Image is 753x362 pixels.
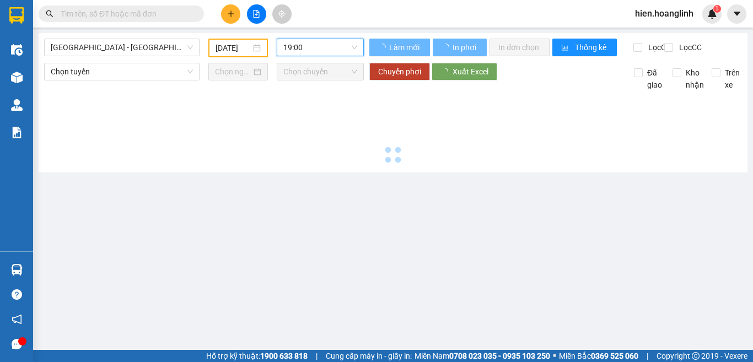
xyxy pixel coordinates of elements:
span: | [316,350,318,362]
span: In phơi [453,41,478,53]
img: warehouse-icon [11,264,23,275]
button: In đơn chọn [490,39,550,56]
button: Xuất Excel [432,63,497,80]
span: Kho nhận [681,67,708,91]
button: aim [272,4,292,24]
span: Chọn tuyến [51,63,193,80]
span: Trên xe [720,67,744,91]
span: aim [278,10,286,18]
button: Làm mới [369,39,430,56]
span: plus [227,10,235,18]
button: Chuyển phơi [369,63,430,80]
img: icon-new-feature [707,9,717,19]
span: notification [12,314,22,325]
button: bar-chartThống kê [552,39,617,56]
span: Chọn chuyến [283,63,357,80]
span: loading [440,68,453,75]
span: bar-chart [561,44,571,52]
input: Chọn ngày [215,66,251,78]
span: 1 [715,5,719,13]
img: logo-vxr [9,7,24,24]
button: file-add [247,4,266,24]
strong: 0708 023 035 - 0935 103 250 [449,352,550,360]
span: Lọc CR [644,41,673,53]
span: copyright [692,352,700,360]
strong: 0369 525 060 [591,352,638,360]
span: loading [442,44,451,51]
span: Xuất Excel [453,66,488,78]
span: Hà Nội - Quảng Bình [51,39,193,56]
img: warehouse-icon [11,99,23,111]
span: question-circle [12,289,22,300]
button: plus [221,4,240,24]
span: loading [378,44,388,51]
input: 14/10/2025 [216,42,251,54]
span: Cung cấp máy in - giấy in: [326,350,412,362]
img: warehouse-icon [11,72,23,83]
img: warehouse-icon [11,44,23,56]
span: Miền Nam [415,350,550,362]
span: message [12,339,22,349]
span: ⚪️ [553,354,556,358]
strong: 1900 633 818 [260,352,308,360]
img: solution-icon [11,127,23,138]
span: Đã giao [643,67,666,91]
span: Hỗ trợ kỹ thuật: [206,350,308,362]
span: hien.hoanglinh [626,7,702,20]
span: 19:00 [283,39,357,56]
button: caret-down [727,4,746,24]
button: In phơi [433,39,487,56]
span: Thống kê [575,41,608,53]
sup: 1 [713,5,721,13]
span: file-add [252,10,260,18]
span: caret-down [732,9,742,19]
span: search [46,10,53,18]
input: Tìm tên, số ĐT hoặc mã đơn [61,8,191,20]
span: Lọc CC [675,41,703,53]
span: | [647,350,648,362]
span: Miền Bắc [559,350,638,362]
span: Làm mới [389,41,421,53]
